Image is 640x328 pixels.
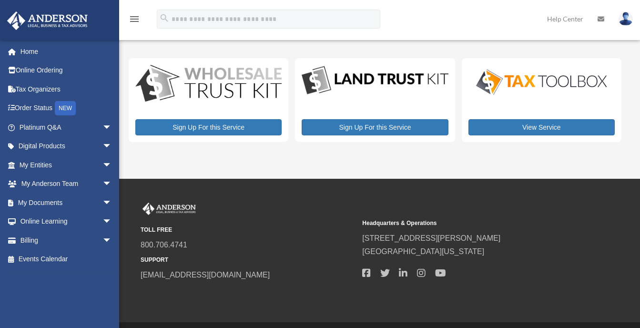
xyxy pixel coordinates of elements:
[159,13,170,23] i: search
[102,174,122,194] span: arrow_drop_down
[362,234,500,242] a: [STREET_ADDRESS][PERSON_NAME]
[102,193,122,213] span: arrow_drop_down
[7,118,126,137] a: Platinum Q&Aarrow_drop_down
[468,119,615,135] a: View Service
[7,99,126,118] a: Order StatusNEW
[7,231,126,250] a: Billingarrow_drop_down
[7,174,126,194] a: My Anderson Teamarrow_drop_down
[4,11,91,30] img: Anderson Advisors Platinum Portal
[55,101,76,115] div: NEW
[141,225,356,235] small: TOLL FREE
[7,212,126,231] a: Online Learningarrow_drop_down
[7,155,126,174] a: My Entitiesarrow_drop_down
[7,193,126,212] a: My Documentsarrow_drop_down
[141,255,356,265] small: SUPPORT
[302,119,448,135] a: Sign Up For this Service
[362,218,577,228] small: Headquarters & Operations
[619,12,633,26] img: User Pic
[129,17,140,25] a: menu
[7,61,126,80] a: Online Ordering
[7,137,122,156] a: Digital Productsarrow_drop_down
[102,118,122,137] span: arrow_drop_down
[7,42,126,61] a: Home
[302,65,448,96] img: LandTrust_lgo-1.jpg
[141,241,187,249] a: 800.706.4741
[7,80,126,99] a: Tax Organizers
[129,13,140,25] i: menu
[7,250,126,269] a: Events Calendar
[141,271,270,279] a: [EMAIL_ADDRESS][DOMAIN_NAME]
[362,247,484,256] a: [GEOGRAPHIC_DATA][US_STATE]
[102,155,122,175] span: arrow_drop_down
[141,203,198,215] img: Anderson Advisors Platinum Portal
[135,65,282,103] img: WS-Trust-Kit-lgo-1.jpg
[102,212,122,232] span: arrow_drop_down
[102,137,122,156] span: arrow_drop_down
[102,231,122,250] span: arrow_drop_down
[135,119,282,135] a: Sign Up For this Service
